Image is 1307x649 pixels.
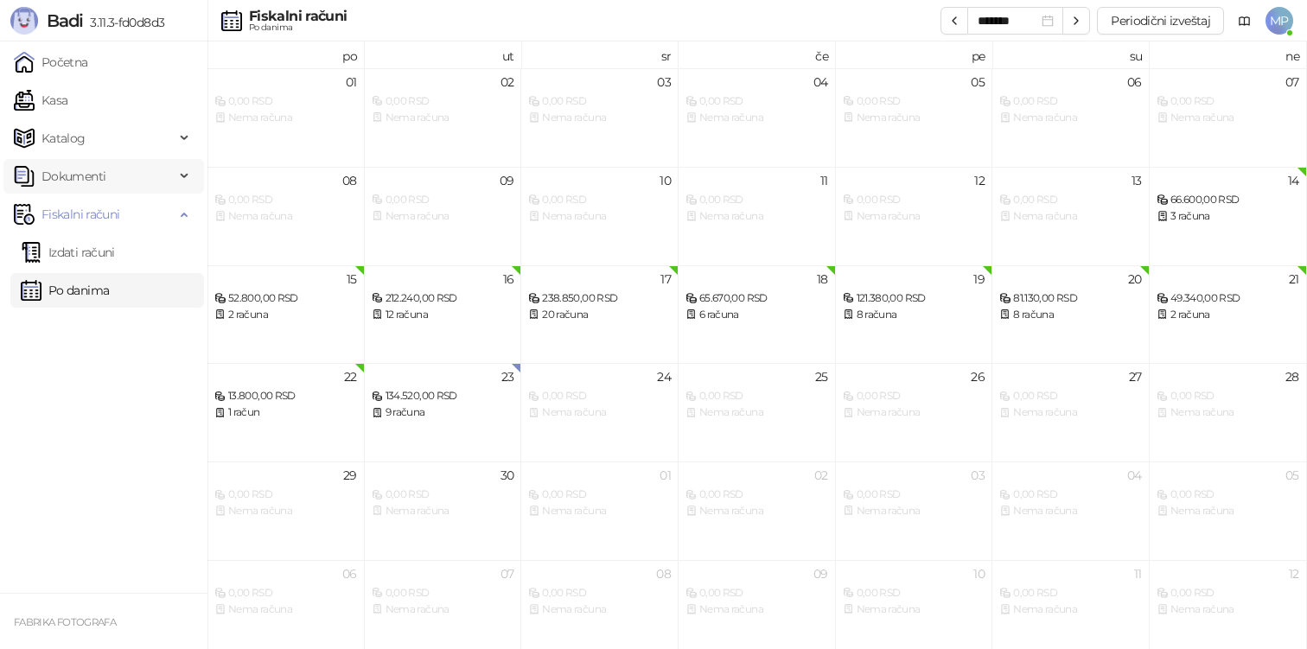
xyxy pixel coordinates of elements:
[500,469,514,481] div: 30
[843,487,985,503] div: 0,00 RSD
[528,93,671,110] div: 0,00 RSD
[214,585,357,601] div: 0,00 RSD
[365,41,522,68] th: ut
[528,503,671,519] div: Nema računa
[685,601,828,618] div: Nema računa
[1157,601,1299,618] div: Nema računa
[372,93,514,110] div: 0,00 RSD
[1285,469,1299,481] div: 05
[372,503,514,519] div: Nema računa
[528,388,671,404] div: 0,00 RSD
[214,208,357,225] div: Nema računa
[1150,461,1307,560] td: 2025-10-05
[999,192,1142,208] div: 0,00 RSD
[343,469,357,481] div: 29
[1285,76,1299,88] div: 07
[214,404,357,421] div: 1 račun
[528,307,671,323] div: 20 računa
[999,307,1142,323] div: 8 računa
[660,175,671,187] div: 10
[999,93,1142,110] div: 0,00 RSD
[1150,363,1307,461] td: 2025-09-28
[992,265,1150,364] td: 2025-09-20
[685,93,828,110] div: 0,00 RSD
[971,371,985,383] div: 26
[372,290,514,307] div: 212.240,00 RSD
[528,585,671,601] div: 0,00 RSD
[1134,568,1142,580] div: 11
[1157,487,1299,503] div: 0,00 RSD
[528,601,671,618] div: Nema računa
[528,192,671,208] div: 0,00 RSD
[207,363,365,461] td: 2025-09-22
[207,167,365,265] td: 2025-09-08
[1231,7,1259,35] a: Dokumentacija
[528,110,671,126] div: Nema računa
[372,192,514,208] div: 0,00 RSD
[21,273,109,308] a: Po danima
[992,167,1150,265] td: 2025-09-13
[214,192,357,208] div: 0,00 RSD
[843,404,985,421] div: Nema računa
[372,585,514,601] div: 0,00 RSD
[820,175,828,187] div: 11
[813,568,828,580] div: 09
[521,68,679,167] td: 2025-09-03
[992,461,1150,560] td: 2025-10-04
[999,601,1142,618] div: Nema računa
[685,192,828,208] div: 0,00 RSD
[843,388,985,404] div: 0,00 RSD
[999,290,1142,307] div: 81.130,00 RSD
[999,487,1142,503] div: 0,00 RSD
[1157,208,1299,225] div: 3 računa
[41,121,86,156] span: Katalog
[1157,404,1299,421] div: Nema računa
[973,273,985,285] div: 19
[660,273,671,285] div: 17
[971,469,985,481] div: 03
[365,265,522,364] td: 2025-09-16
[214,503,357,519] div: Nema računa
[500,76,514,88] div: 02
[207,265,365,364] td: 2025-09-15
[657,371,671,383] div: 24
[521,363,679,461] td: 2025-09-24
[1150,68,1307,167] td: 2025-09-07
[836,461,993,560] td: 2025-10-03
[843,93,985,110] div: 0,00 RSD
[1157,307,1299,323] div: 2 računa
[999,110,1142,126] div: Nema računa
[1157,93,1299,110] div: 0,00 RSD
[528,487,671,503] div: 0,00 RSD
[500,568,514,580] div: 07
[1128,273,1142,285] div: 20
[836,41,993,68] th: pe
[346,76,357,88] div: 01
[843,307,985,323] div: 8 računa
[521,41,679,68] th: sr
[1150,167,1307,265] td: 2025-09-14
[528,208,671,225] div: Nema računa
[83,15,164,30] span: 3.11.3-fd0d8d3
[1150,265,1307,364] td: 2025-09-21
[528,404,671,421] div: Nema računa
[521,461,679,560] td: 2025-10-01
[843,110,985,126] div: Nema računa
[813,76,828,88] div: 04
[685,208,828,225] div: Nema računa
[999,503,1142,519] div: Nema računa
[685,487,828,503] div: 0,00 RSD
[21,235,115,270] a: Izdati računi
[685,388,828,404] div: 0,00 RSD
[1288,175,1299,187] div: 14
[843,503,985,519] div: Nema računa
[528,290,671,307] div: 238.850,00 RSD
[814,469,828,481] div: 02
[342,568,357,580] div: 06
[249,23,347,32] div: Po danima
[214,307,357,323] div: 2 računa
[14,616,116,628] small: FABRIKA FOTOGRAFA
[10,7,38,35] img: Logo
[214,388,357,404] div: 13.800,00 RSD
[992,41,1150,68] th: su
